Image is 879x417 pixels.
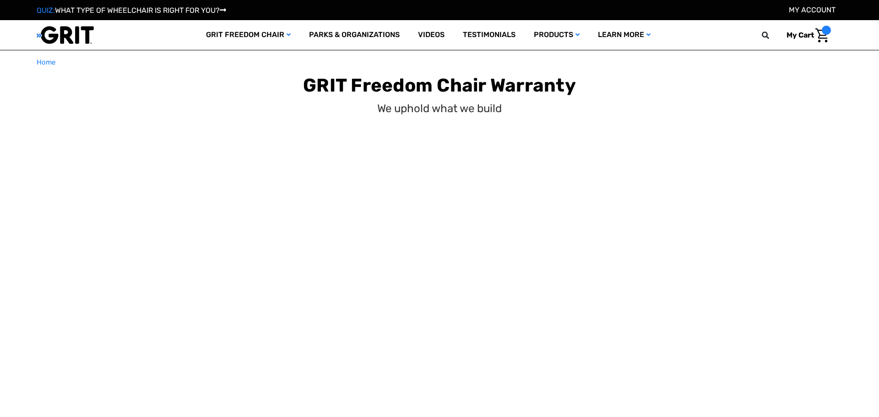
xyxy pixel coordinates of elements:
a: Testimonials [454,20,525,50]
a: GRIT Freedom Chair [197,20,300,50]
span: Home [37,58,55,66]
nav: Breadcrumb [37,57,842,68]
img: GRIT All-Terrain Wheelchair and Mobility Equipment [37,26,94,44]
a: Products [525,20,589,50]
span: QUIZ: [37,6,55,15]
a: QUIZ:WHAT TYPE OF WHEELCHAIR IS RIGHT FOR YOU? [37,6,226,15]
a: Account [789,5,836,14]
a: Cart with 0 items [780,26,831,45]
b: GRIT Freedom Chair Warranty [303,75,576,96]
input: Search [766,26,780,45]
a: Parks & Organizations [300,20,409,50]
span: My Cart [787,31,814,39]
img: Cart [815,28,829,43]
a: Home [37,57,55,68]
a: Learn More [589,20,660,50]
p: We uphold what we build [377,100,502,117]
a: Videos [409,20,454,50]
